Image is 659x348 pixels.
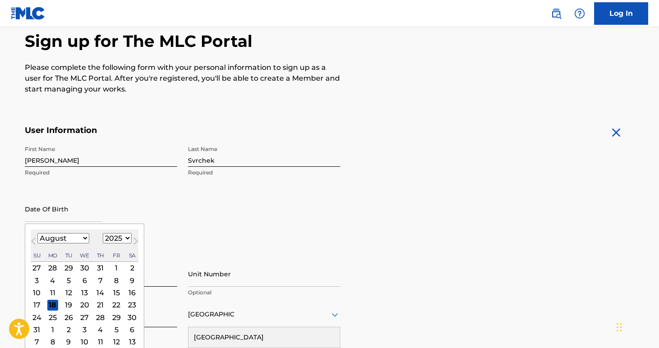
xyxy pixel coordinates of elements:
div: Tuesday [63,250,74,261]
div: Choose Sunday, August 3rd, 2025 [32,275,42,286]
div: Choose Friday, August 29th, 2025 [111,312,122,323]
img: MLC Logo [11,7,46,20]
p: Required [188,169,340,177]
div: Friday [111,250,122,261]
div: Choose Saturday, September 6th, 2025 [127,324,137,335]
div: Choose Tuesday, August 12th, 2025 [63,287,74,298]
div: Choose Wednesday, August 20th, 2025 [79,299,90,310]
div: Choose Saturday, September 13th, 2025 [127,336,137,347]
div: Choose Saturday, August 16th, 2025 [127,287,137,298]
div: Choose Tuesday, August 5th, 2025 [63,275,74,286]
div: [GEOGRAPHIC_DATA] [188,327,340,348]
div: Choose Monday, August 11th, 2025 [47,287,58,298]
div: Choose Monday, August 4th, 2025 [47,275,58,286]
div: Month August, 2025 [31,262,138,348]
div: Choose Saturday, August 9th, 2025 [127,275,137,286]
div: Monday [47,250,58,261]
div: Choose Thursday, July 31st, 2025 [95,262,106,273]
div: Choose Wednesday, July 30th, 2025 [79,262,90,273]
div: Choose Wednesday, August 6th, 2025 [79,275,90,286]
div: Choose Sunday, July 27th, 2025 [32,262,42,273]
img: help [574,8,585,19]
div: Help [571,5,589,23]
h5: Personal Address [25,251,634,261]
div: Thursday [95,250,106,261]
div: Choose Thursday, August 28th, 2025 [95,312,106,323]
div: Choose Monday, September 8th, 2025 [47,336,58,347]
div: Choose Tuesday, August 26th, 2025 [63,312,74,323]
div: Choose Monday, September 1st, 2025 [47,324,58,335]
button: Next Month [128,236,143,250]
p: Required [25,169,177,177]
div: Choose Sunday, August 24th, 2025 [32,312,42,323]
div: Choose Thursday, September 4th, 2025 [95,324,106,335]
img: close [609,125,623,140]
div: Choose Wednesday, August 27th, 2025 [79,312,90,323]
div: Choose Thursday, September 11th, 2025 [95,336,106,347]
iframe: Chat Widget [614,305,659,348]
a: Log In [594,2,648,25]
div: Wednesday [79,250,90,261]
div: Choose Saturday, August 2nd, 2025 [127,262,137,273]
div: Choose Friday, August 15th, 2025 [111,287,122,298]
div: Choose Tuesday, July 29th, 2025 [63,262,74,273]
img: search [551,8,562,19]
div: Sunday [32,250,42,261]
div: Choose Monday, August 18th, 2025 [47,299,58,310]
h2: Sign up for The MLC Portal [25,31,634,51]
div: Choose Tuesday, September 9th, 2025 [63,336,74,347]
div: Choose Friday, August 1st, 2025 [111,262,122,273]
p: Please complete the following form with your personal information to sign up as a user for The ML... [25,62,340,95]
div: Drag [617,314,622,341]
div: Choose Wednesday, September 3rd, 2025 [79,324,90,335]
div: Choose Thursday, August 14th, 2025 [95,287,106,298]
div: Choose Wednesday, August 13th, 2025 [79,287,90,298]
button: Previous Month [26,236,41,250]
div: Choose Sunday, August 31st, 2025 [32,324,42,335]
div: Choose Thursday, August 21st, 2025 [95,299,106,310]
div: Choose Saturday, August 30th, 2025 [127,312,137,323]
div: Choose Thursday, August 7th, 2025 [95,275,106,286]
a: Public Search [547,5,565,23]
div: Choose Tuesday, September 2nd, 2025 [63,324,74,335]
h5: User Information [25,125,340,136]
div: Choose Friday, August 22nd, 2025 [111,299,122,310]
div: Saturday [127,250,137,261]
div: Choose Tuesday, August 19th, 2025 [63,299,74,310]
div: Choose Sunday, August 17th, 2025 [32,299,42,310]
div: Choose Sunday, August 10th, 2025 [32,287,42,298]
div: Choose Friday, September 12th, 2025 [111,336,122,347]
div: Choose Sunday, September 7th, 2025 [32,336,42,347]
div: Choose Monday, July 28th, 2025 [47,262,58,273]
div: Choose Friday, September 5th, 2025 [111,324,122,335]
div: Choose Monday, August 25th, 2025 [47,312,58,323]
p: Optional [188,288,340,297]
div: Choose Saturday, August 23rd, 2025 [127,299,137,310]
div: Choose Friday, August 8th, 2025 [111,275,122,286]
div: Choose Wednesday, September 10th, 2025 [79,336,90,347]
